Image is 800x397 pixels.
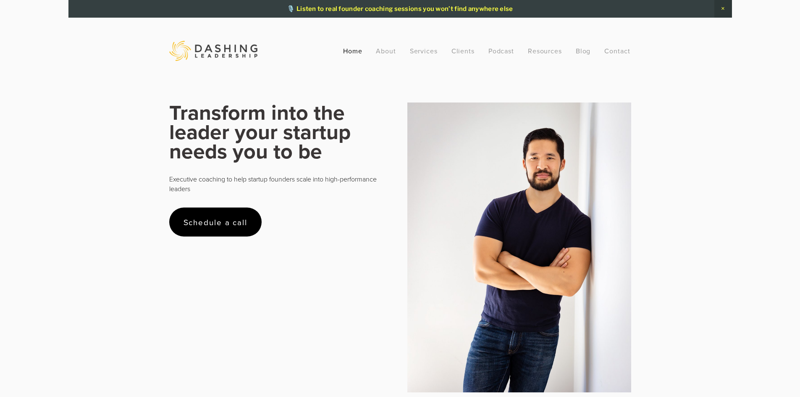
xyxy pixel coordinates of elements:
[576,43,591,58] a: Blog
[343,43,362,58] a: Home
[410,43,438,58] a: Services
[169,41,257,61] img: Dashing Leadership
[488,43,514,58] a: Podcast
[169,208,262,237] a: Schedule a call
[169,174,393,193] p: Executive coaching to help startup founders scale into high-performance leaders
[604,43,630,58] a: Contact
[169,97,356,166] strong: Transform into the leader your startup needs you to be
[376,43,396,58] a: About
[451,43,475,58] a: Clients
[528,46,562,55] a: Resources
